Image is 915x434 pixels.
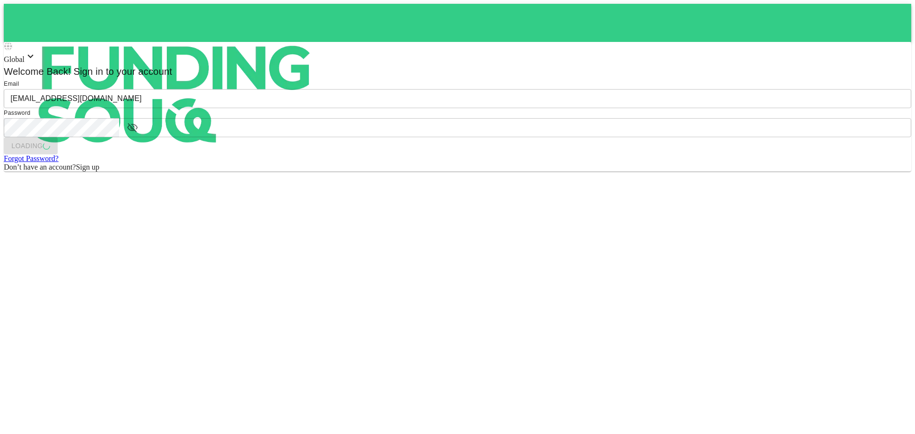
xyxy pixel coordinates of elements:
[76,163,99,171] span: Sign up
[4,154,59,162] a: Forgot Password?
[4,81,19,87] span: Email
[71,66,173,77] span: Sign in to your account
[4,110,30,116] span: Password
[4,4,911,42] a: logo
[4,4,347,185] img: logo
[4,66,71,77] span: Welcome Back!
[4,163,76,171] span: Don’t have an account?
[4,50,911,64] div: Global
[4,89,911,108] input: email
[4,118,119,137] input: password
